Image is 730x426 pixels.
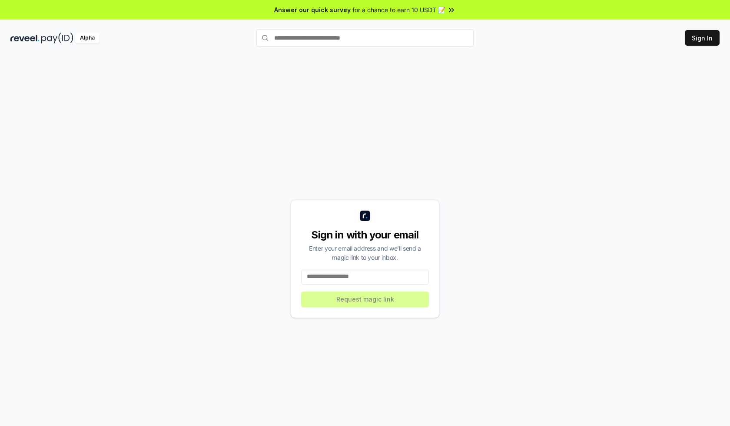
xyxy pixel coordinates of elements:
[360,211,370,221] img: logo_small
[75,33,100,44] div: Alpha
[41,33,73,44] img: pay_id
[301,228,429,242] div: Sign in with your email
[685,30,720,46] button: Sign In
[10,33,40,44] img: reveel_dark
[301,244,429,262] div: Enter your email address and we’ll send a magic link to your inbox.
[352,5,445,14] span: for a chance to earn 10 USDT 📝
[274,5,351,14] span: Answer our quick survey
